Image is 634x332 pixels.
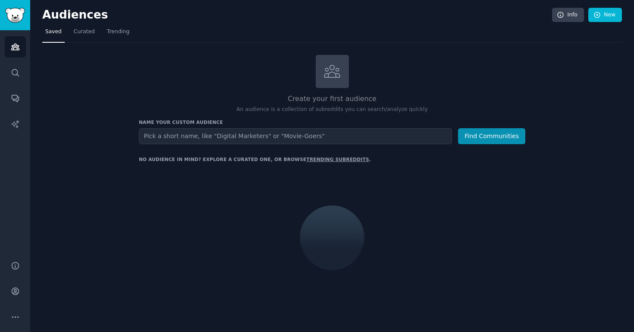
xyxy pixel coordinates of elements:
[552,8,584,22] a: Info
[139,128,452,144] input: Pick a short name, like "Digital Marketers" or "Movie-Goers"
[139,106,525,114] p: An audience is a collection of subreddits you can search/analyze quickly
[588,8,622,22] a: New
[107,28,129,36] span: Trending
[306,157,369,162] a: trending subreddits
[45,28,62,36] span: Saved
[139,156,371,162] div: No audience in mind? Explore a curated one, or browse .
[139,119,525,125] h3: Name your custom audience
[42,8,552,22] h2: Audiences
[71,25,98,43] a: Curated
[5,8,25,23] img: GummySearch logo
[104,25,132,43] a: Trending
[458,128,525,144] button: Find Communities
[42,25,65,43] a: Saved
[139,94,525,104] h2: Create your first audience
[74,28,95,36] span: Curated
